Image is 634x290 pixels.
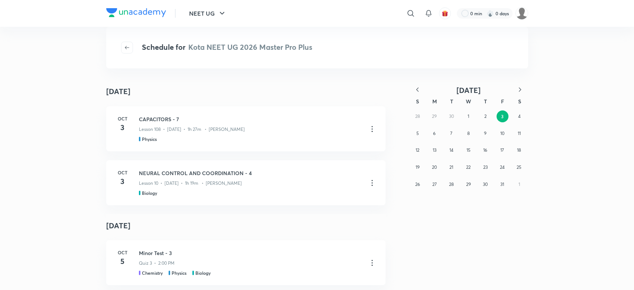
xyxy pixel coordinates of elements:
abbr: Thursday [484,98,487,105]
h3: NEURAL CONTROL AND COORDINATION - 4 [139,169,362,177]
abbr: October 13, 2025 [433,147,436,153]
abbr: October 9, 2025 [484,130,487,136]
button: October 15, 2025 [462,144,474,156]
button: October 26, 2025 [412,178,423,190]
span: Kota NEET UG 2026 Master Pro Plus [188,42,312,52]
abbr: October 22, 2025 [466,164,471,170]
p: Quiz 3 • 2:00 PM [139,260,175,267]
button: October 5, 2025 [412,128,423,139]
h4: Schedule for [142,42,312,54]
img: avatar [442,10,448,17]
h5: Biology [195,270,211,276]
abbr: October 7, 2025 [450,130,452,136]
h3: Minor Test - 3 [139,249,362,257]
abbr: October 19, 2025 [416,164,420,170]
h6: Oct [115,115,130,122]
button: October 23, 2025 [479,161,491,173]
abbr: October 10, 2025 [500,130,504,136]
abbr: October 21, 2025 [449,164,453,170]
a: Oct3NEURAL CONTROL AND COORDINATION - 4Lesson 10 • [DATE] • 1h 19m • [PERSON_NAME]Biology [106,160,386,205]
button: October 18, 2025 [513,144,525,156]
h5: Chemistry [142,270,163,276]
button: October 3, 2025 [497,110,508,122]
a: Oct5Minor Test - 3Quiz 3 • 2:00 PMChemistryPhysicsBiology [106,240,386,285]
abbr: October 23, 2025 [483,164,488,170]
abbr: October 6, 2025 [433,130,436,136]
button: October 29, 2025 [462,178,474,190]
button: October 22, 2025 [462,161,474,173]
abbr: October 25, 2025 [517,164,521,170]
button: [DATE] [426,86,512,95]
img: Shahrukh Ansari [516,7,528,20]
h4: [DATE] [106,214,386,237]
h6: Oct [115,249,130,256]
button: October 6, 2025 [429,128,440,139]
button: October 24, 2025 [496,161,508,173]
button: October 7, 2025 [445,128,457,139]
abbr: Saturday [518,98,521,105]
p: Lesson 10 • [DATE] • 1h 19m • [PERSON_NAME] [139,180,242,187]
button: October 31, 2025 [496,178,508,190]
abbr: October 1, 2025 [468,113,469,119]
button: NEET UG [185,6,231,21]
h6: Oct [115,169,130,176]
h4: [DATE] [106,86,130,97]
button: October 14, 2025 [445,144,457,156]
h5: Physics [142,136,157,142]
h5: Biology [142,190,157,196]
button: October 27, 2025 [429,178,440,190]
abbr: October 29, 2025 [466,181,471,187]
abbr: Sunday [416,98,419,105]
abbr: October 4, 2025 [518,113,521,119]
abbr: Wednesday [466,98,471,105]
button: avatar [439,7,451,19]
button: October 9, 2025 [479,128,491,139]
h4: 3 [115,122,130,133]
abbr: October 15, 2025 [466,147,471,153]
abbr: October 31, 2025 [500,181,504,187]
abbr: Tuesday [450,98,453,105]
abbr: October 14, 2025 [449,147,453,153]
abbr: October 27, 2025 [432,181,437,187]
button: October 16, 2025 [479,144,491,156]
button: October 11, 2025 [513,128,525,139]
abbr: October 20, 2025 [432,164,437,170]
abbr: October 12, 2025 [416,147,419,153]
button: October 28, 2025 [445,178,457,190]
abbr: October 11, 2025 [518,130,521,136]
h4: 3 [115,176,130,187]
abbr: October 30, 2025 [483,181,488,187]
button: October 10, 2025 [496,128,508,139]
h3: CAPACITORS - 7 [139,115,362,123]
button: October 17, 2025 [496,144,508,156]
abbr: October 24, 2025 [500,164,505,170]
p: Lesson 108 • [DATE] • 1h 27m • [PERSON_NAME] [139,126,245,133]
button: October 30, 2025 [479,178,491,190]
button: October 12, 2025 [412,144,423,156]
img: Company Logo [106,8,166,17]
h4: 5 [115,256,130,267]
abbr: October 18, 2025 [517,147,521,153]
button: October 2, 2025 [479,110,491,122]
button: October 13, 2025 [429,144,440,156]
abbr: October 5, 2025 [416,130,419,136]
button: October 25, 2025 [513,161,525,173]
abbr: October 28, 2025 [449,181,454,187]
button: October 19, 2025 [412,161,423,173]
span: [DATE] [456,85,481,95]
abbr: October 3, 2025 [501,113,504,119]
abbr: October 17, 2025 [500,147,504,153]
abbr: Friday [501,98,504,105]
abbr: Monday [432,98,437,105]
img: streak [487,10,494,17]
abbr: October 8, 2025 [467,130,470,136]
abbr: October 16, 2025 [483,147,487,153]
button: October 1, 2025 [462,110,474,122]
button: October 4, 2025 [514,110,526,122]
button: October 20, 2025 [429,161,440,173]
abbr: October 26, 2025 [415,181,420,187]
button: October 8, 2025 [462,128,474,139]
a: Oct3CAPACITORS - 7Lesson 108 • [DATE] • 1h 27m • [PERSON_NAME]Physics [106,106,386,151]
abbr: October 2, 2025 [484,113,487,119]
a: Company Logo [106,8,166,19]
